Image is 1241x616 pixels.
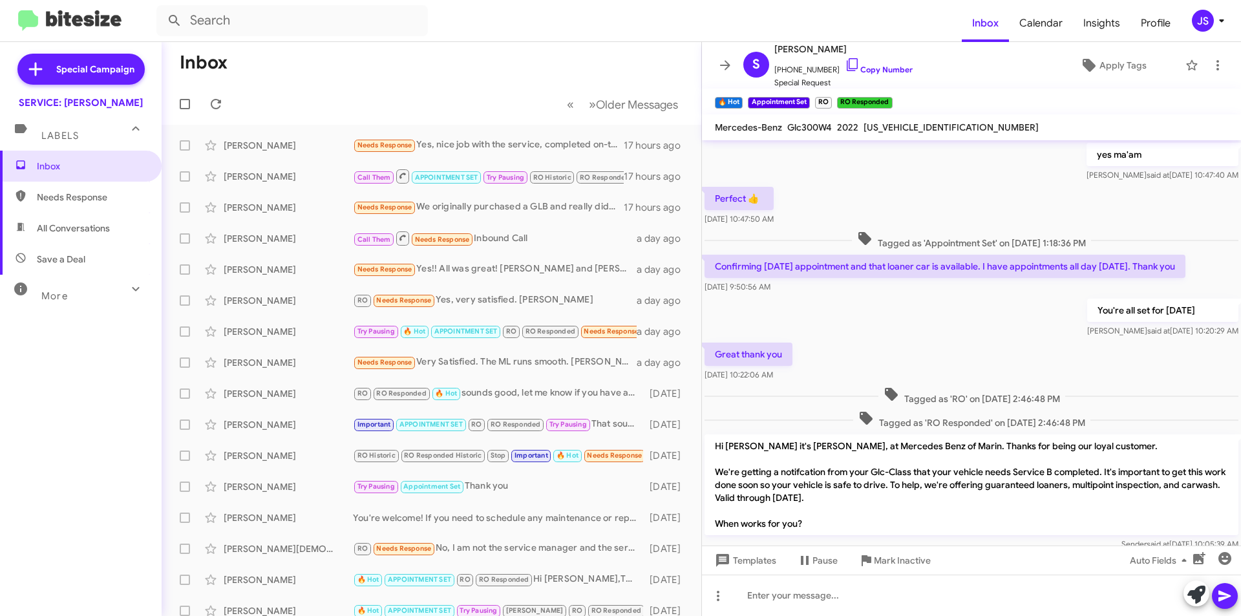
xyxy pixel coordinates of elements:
span: Needs Response [357,141,412,149]
span: [PERSON_NAME] [DATE] 10:20:29 AM [1087,326,1238,335]
span: APPOINTMENT SET [415,173,478,182]
span: 2022 [837,122,858,133]
span: Mark Inactive [874,549,931,572]
span: Needs Response [376,544,431,553]
p: Great thank you [705,343,792,366]
button: Next [581,91,686,118]
div: Liked “Thank you again for your understanding and for continuing to work with us. We value your l... [353,448,643,463]
span: Tagged as 'Appointment Set' on [DATE] 1:18:36 PM [852,231,1091,250]
span: RO [357,544,368,553]
div: That sounds good! Just let us know when you're available, and we'll arrange the pickup for your v... [353,417,643,432]
span: [US_VEHICLE_IDENTIFICATION_NUMBER] [864,122,1039,133]
div: [PERSON_NAME] [224,263,353,276]
div: Yes!! All was great! [PERSON_NAME] and [PERSON_NAME] were really helpful too [353,262,637,277]
span: Needs Response [357,358,412,366]
div: [DATE] [643,387,691,400]
p: yes ma'am [1087,143,1238,166]
span: RO Responded Historic [404,451,482,460]
span: RO [357,389,368,398]
p: Perfect 👍 [705,187,774,210]
div: [PERSON_NAME] [224,480,353,493]
span: Auto Fields [1130,549,1192,572]
small: 🔥 Hot [715,97,743,109]
div: [DATE] [643,573,691,586]
div: You're welcome! If you need to schedule any maintenance or repairs for your vehicle, just let me ... [353,511,643,524]
button: Auto Fields [1119,549,1202,572]
span: [PHONE_NUMBER] [774,57,913,76]
a: Calendar [1009,5,1073,42]
small: Appointment Set [748,97,809,109]
span: Try Pausing [549,420,587,429]
div: [PERSON_NAME] [224,232,353,245]
span: Important [357,420,391,429]
span: RO Responded [491,420,540,429]
span: [DATE] 10:22:06 AM [705,370,773,379]
span: APPOINTMENT SET [388,575,451,584]
div: [PERSON_NAME] [224,294,353,307]
a: Profile [1130,5,1181,42]
div: [PERSON_NAME] [224,139,353,152]
div: a day ago [637,263,691,276]
div: Yes, very satisfied. [PERSON_NAME] [353,293,637,308]
span: Special Campaign [56,63,134,76]
span: Needs Response [587,451,642,460]
span: RO [460,575,470,584]
div: [PERSON_NAME] [224,201,353,214]
div: a day ago [637,356,691,369]
span: Mercedes-Benz [715,122,782,133]
div: Inbound Call [353,230,637,246]
span: Needs Response [357,203,412,211]
div: No, I am not the service manager and the service guy named [PERSON_NAME] were so inconsiderate an... [353,541,643,556]
span: said at [1147,170,1169,180]
input: Search [156,5,428,36]
span: APPOINTMENT SET [399,420,463,429]
div: [PERSON_NAME] [224,418,353,431]
span: Try Pausing [487,173,524,182]
span: RO Responded [591,606,641,615]
span: 🔥 Hot [357,575,379,584]
a: Copy Number [845,65,913,74]
p: You're all set for [DATE] [1087,299,1238,322]
span: RO Responded Historic [580,173,657,182]
span: Pause [812,549,838,572]
small: RO [815,97,832,109]
span: Sender [DATE] 10:05:39 AM [1121,539,1238,549]
span: RO [506,327,516,335]
span: said at [1147,539,1169,549]
span: APPOINTMENT SET [388,606,451,615]
div: SERVICE: [PERSON_NAME] [19,96,143,109]
button: Previous [559,91,582,118]
a: Inbox [962,5,1009,42]
button: Templates [702,549,787,572]
div: Thank you [353,479,643,494]
span: More [41,290,68,302]
div: [PERSON_NAME] [224,511,353,524]
div: a day ago [637,294,691,307]
span: RO Historic [533,173,571,182]
span: Labels [41,130,79,142]
div: [PERSON_NAME] [224,387,353,400]
p: Confirming [DATE] appointment and that loaner car is available. I have appointments all day [DATE... [705,255,1185,278]
span: Inbox [37,160,147,173]
span: Needs Response [376,296,431,304]
span: RO [357,296,368,304]
button: Mark Inactive [848,549,941,572]
span: [DATE] 9:50:56 AM [705,282,770,292]
div: [PERSON_NAME] [224,325,353,338]
span: Try Pausing [357,327,395,335]
span: 🔥 Hot [403,327,425,335]
div: Very Satisfied. The ML runs smooth. [PERSON_NAME] provided excellent service. Everything was done... [353,355,637,370]
div: Yes, thank you for following up [353,324,637,339]
span: RO Historic [357,451,396,460]
p: Hi [PERSON_NAME] it's [PERSON_NAME], at Mercedes Benz of Marin. Thanks for being our loyal custom... [705,434,1238,535]
div: Yes, nice job with the service, completed on-time as communicated. [353,138,624,153]
span: RO Responded [479,575,529,584]
button: Apply Tags [1046,54,1179,77]
span: RO [471,420,482,429]
div: [PERSON_NAME] [224,170,353,183]
span: Needs Response [357,265,412,273]
span: 🔥 Hot [557,451,578,460]
button: Pause [787,549,848,572]
span: Tagged as 'RO Responded' on [DATE] 2:46:48 PM [853,410,1090,429]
